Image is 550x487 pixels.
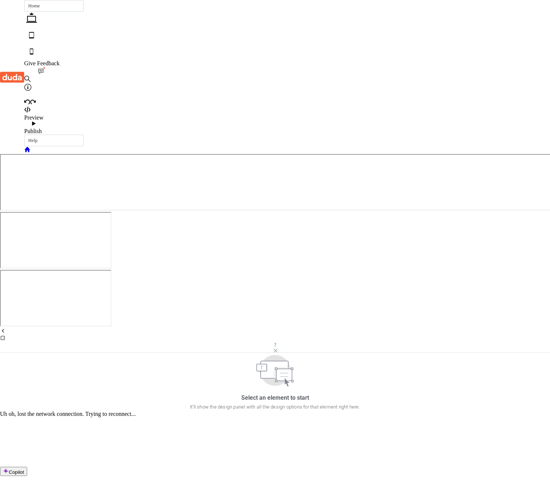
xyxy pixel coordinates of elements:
[24,114,43,121] span: Preview
[190,403,360,411] span: It’ll show the design panel with all the design options for that element right here.
[24,60,59,66] span: Give Feedback
[241,394,309,402] span: Select an element to start
[24,135,84,146] div: Help
[24,128,42,134] span: Publish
